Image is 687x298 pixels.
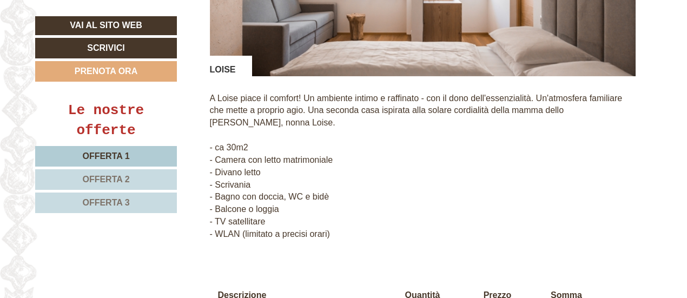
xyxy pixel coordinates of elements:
p: A Loise piace il comfort! Un ambiente intimo e raffinato - con il dono dell'essenzialità. Un'atmo... [210,92,636,241]
a: Vai al sito web [35,16,177,35]
a: Prenota ora [35,61,177,82]
div: LOISE [210,56,252,76]
span: Offerta 1 [82,151,129,161]
a: Scrivici [35,38,177,58]
div: Le nostre offerte [35,101,177,141]
span: Offerta 3 [82,198,129,207]
span: Offerta 2 [82,175,129,184]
